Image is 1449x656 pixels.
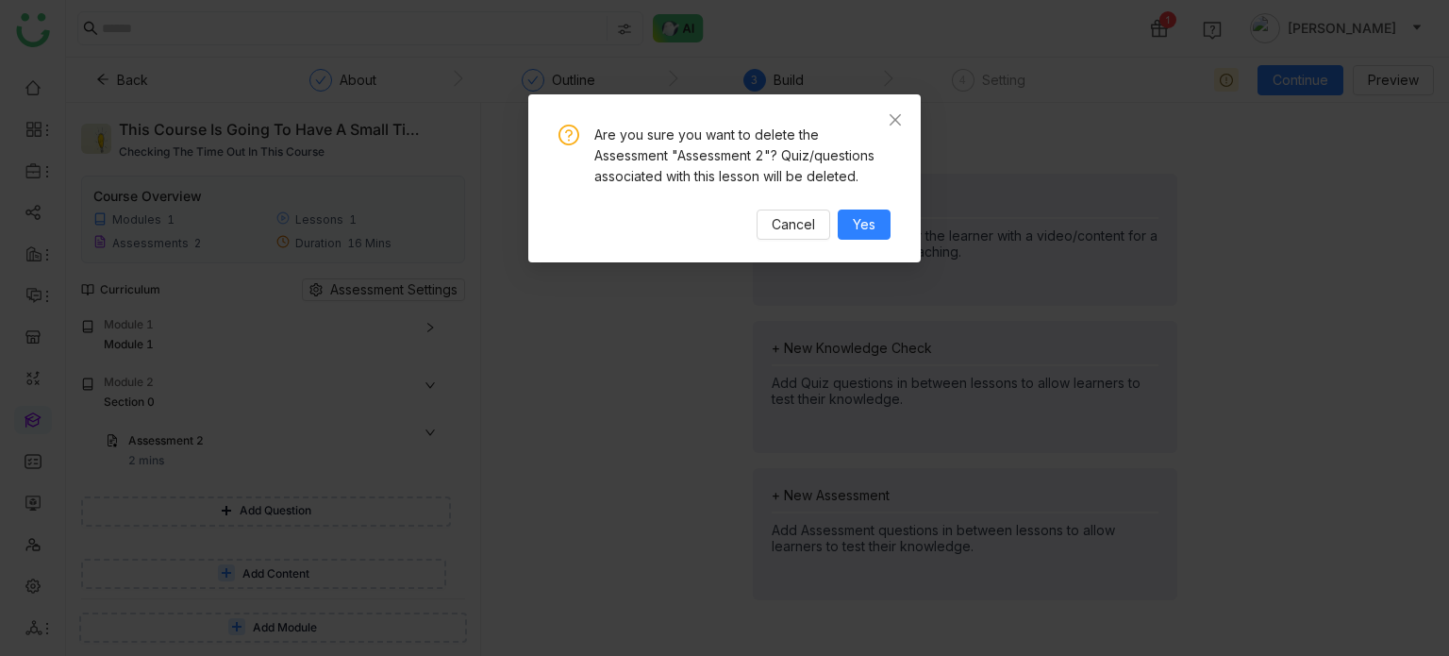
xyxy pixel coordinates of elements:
span: Cancel [772,214,815,235]
div: Are you sure you want to delete the Assessment "Assessment 2"? Quiz/questions associated with thi... [594,125,891,187]
button: Yes [838,210,891,240]
span: Yes [853,214,875,235]
button: Cancel [757,210,830,240]
button: Close [870,94,921,145]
